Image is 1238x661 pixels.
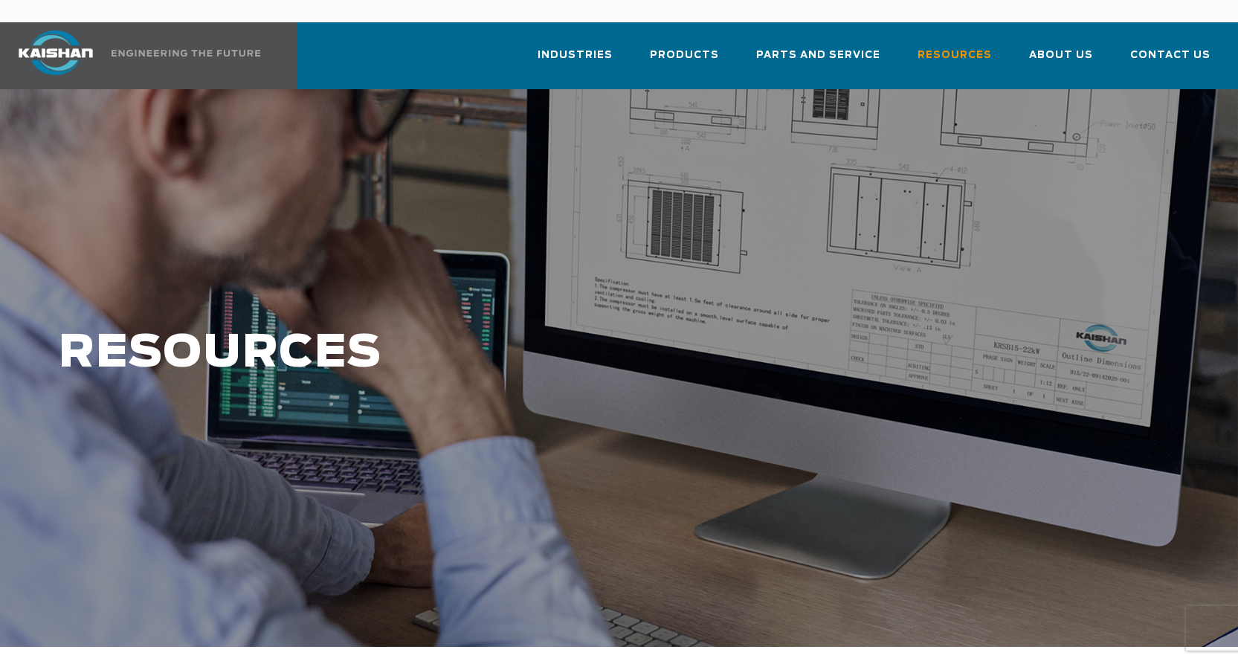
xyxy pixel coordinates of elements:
[1130,47,1210,64] span: Contact Us
[1130,36,1210,86] a: Contact Us
[1029,47,1093,64] span: About Us
[756,47,880,64] span: Parts and Service
[650,47,719,64] span: Products
[59,329,990,378] h1: RESOURCES
[538,47,613,64] span: Industries
[1029,36,1093,86] a: About Us
[756,36,880,86] a: Parts and Service
[918,36,992,86] a: Resources
[918,47,992,64] span: Resources
[538,36,613,86] a: Industries
[112,50,260,57] img: Engineering the future
[650,36,719,86] a: Products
